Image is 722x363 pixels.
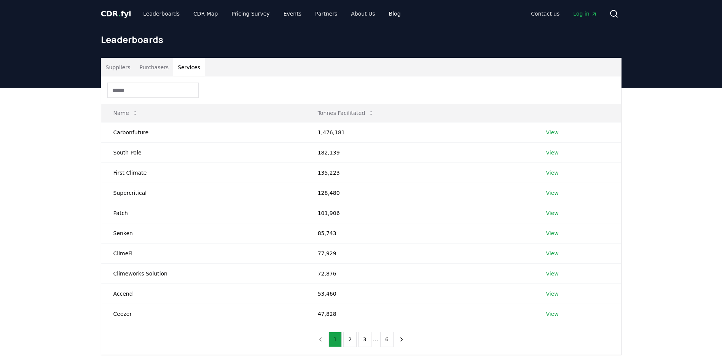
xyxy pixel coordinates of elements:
a: Leaderboards [137,7,186,21]
a: View [546,229,558,237]
td: ClimeFi [101,243,306,263]
button: Services [173,58,205,76]
td: Climeworks Solution [101,263,306,283]
td: Supercritical [101,183,306,203]
h1: Leaderboards [101,33,622,46]
a: View [546,209,558,217]
button: 3 [358,332,371,347]
a: View [546,250,558,257]
nav: Main [137,7,406,21]
td: Ceezer [101,304,306,324]
td: 53,460 [306,283,534,304]
a: Partners [309,7,343,21]
td: 72,876 [306,263,534,283]
button: 2 [343,332,357,347]
a: About Us [345,7,381,21]
button: Tonnes Facilitated [312,105,381,121]
td: 182,139 [306,142,534,162]
td: Accend [101,283,306,304]
a: Pricing Survey [225,7,276,21]
a: Events [277,7,308,21]
td: 77,929 [306,243,534,263]
a: View [546,149,558,156]
td: 128,480 [306,183,534,203]
a: Contact us [525,7,566,21]
td: First Climate [101,162,306,183]
td: South Pole [101,142,306,162]
a: View [546,129,558,136]
td: Carbonfuture [101,122,306,142]
a: Log in [567,7,603,21]
button: Suppliers [101,58,135,76]
td: 101,906 [306,203,534,223]
a: CDR Map [187,7,224,21]
nav: Main [525,7,603,21]
button: next page [395,332,408,347]
span: . [118,9,121,18]
td: Senken [101,223,306,243]
a: CDR.fyi [101,8,131,19]
button: Name [107,105,144,121]
button: 1 [328,332,342,347]
td: Patch [101,203,306,223]
td: 135,223 [306,162,534,183]
td: 85,743 [306,223,534,243]
button: Purchasers [135,58,173,76]
button: 6 [380,332,394,347]
a: View [546,270,558,277]
li: ... [373,335,379,344]
a: View [546,189,558,197]
span: Log in [573,10,597,18]
td: 47,828 [306,304,534,324]
a: View [546,310,558,318]
span: CDR fyi [101,9,131,18]
td: 1,476,181 [306,122,534,142]
a: View [546,169,558,177]
a: View [546,290,558,298]
a: Blog [383,7,407,21]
